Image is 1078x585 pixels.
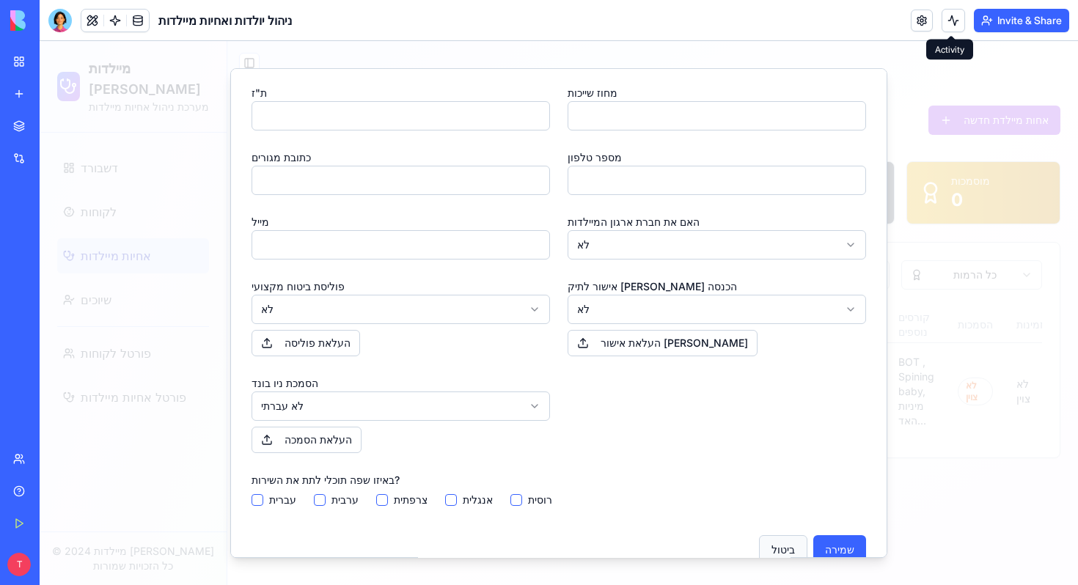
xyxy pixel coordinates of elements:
label: עברית [230,454,257,464]
label: האם את חברת ארגון המיילדות [528,174,660,187]
label: אנגלית [423,454,453,464]
span: ניהול יולדות ואחיות מיילדות [158,12,292,29]
label: כתובת מגורים [212,110,271,122]
label: הסמכת ניו בונד [212,336,279,348]
label: מייל [212,174,230,187]
label: ערבית [292,454,319,464]
button: העלאת הסמכה [212,386,322,412]
label: רוסית [488,454,513,464]
div: Activity [926,40,973,60]
label: מספר טלפון [528,110,582,122]
label: באיזו שפה תוכלי לתת את השירות? [212,433,360,445]
label: ת"ז [212,45,227,58]
img: logo [10,10,101,31]
label: מחוז שייכות [528,45,578,58]
button: העלאת פוליסה [212,289,320,315]
label: אישור לתיק [PERSON_NAME] הכנסה [528,239,697,251]
span: T [7,553,31,576]
button: Invite & Share [974,9,1069,32]
button: ביטול [719,494,768,523]
button: שמירה [774,494,826,523]
button: העלאת אישור [PERSON_NAME] [528,289,718,315]
label: צרפתית [354,454,388,464]
label: פוליסת ביטוח מקצועי [212,239,305,251]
